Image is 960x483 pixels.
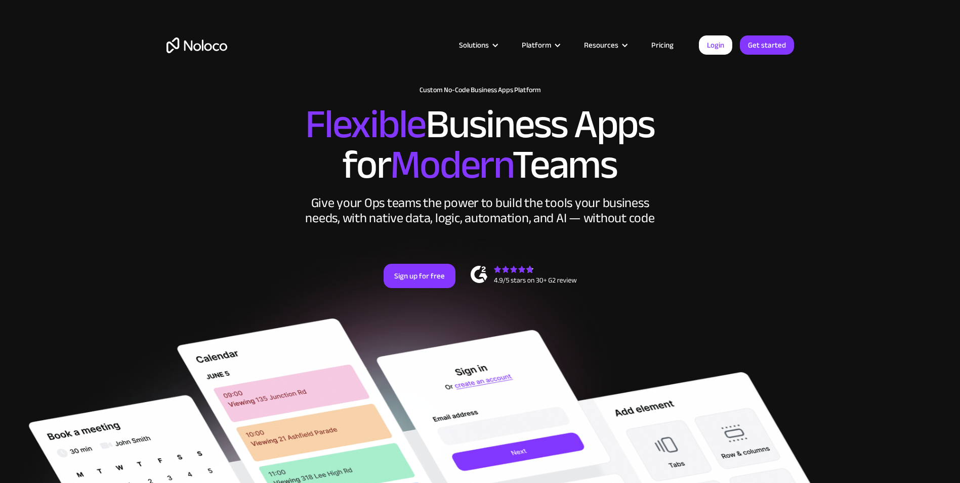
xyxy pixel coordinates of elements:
[384,264,455,288] a: Sign up for free
[584,38,618,52] div: Resources
[522,38,551,52] div: Platform
[305,87,426,162] span: Flexible
[166,37,227,53] a: home
[446,38,509,52] div: Solutions
[303,195,657,226] div: Give your Ops teams the power to build the tools your business needs, with native data, logic, au...
[699,35,732,55] a: Login
[390,127,512,203] span: Modern
[740,35,794,55] a: Get started
[166,104,794,185] h2: Business Apps for Teams
[459,38,489,52] div: Solutions
[571,38,639,52] div: Resources
[639,38,686,52] a: Pricing
[509,38,571,52] div: Platform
